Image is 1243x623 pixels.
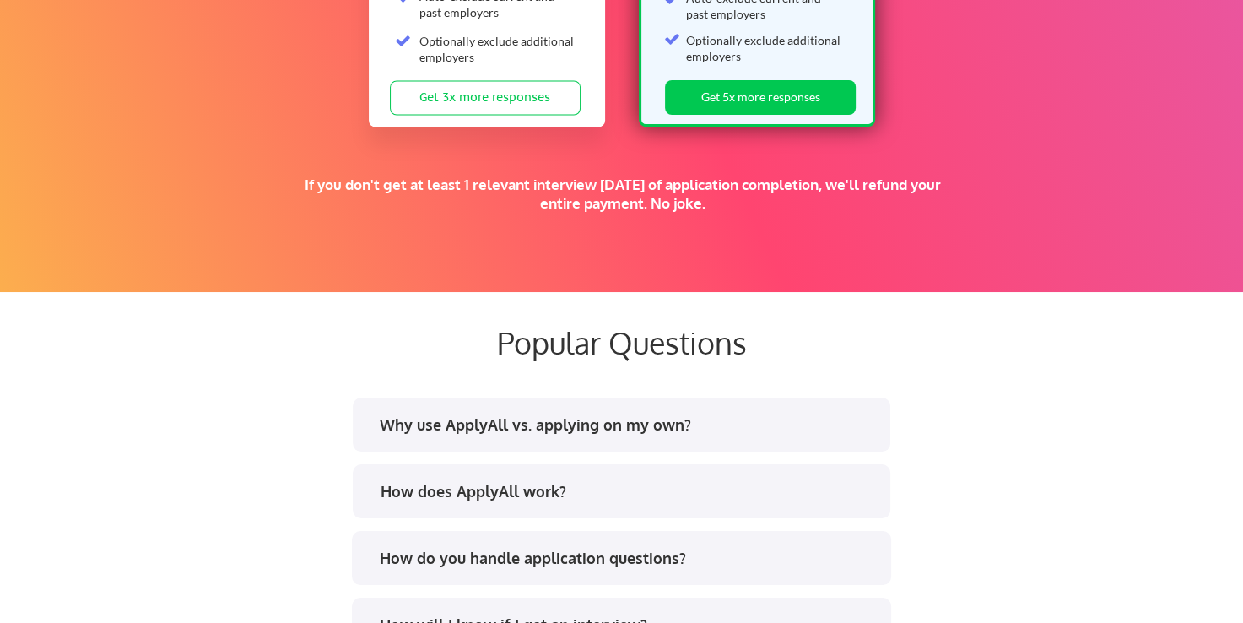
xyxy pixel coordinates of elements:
div: Optionally exclude additional employers [419,33,576,66]
button: Get 5x more responses [665,80,856,115]
button: Get 3x more responses [390,80,581,115]
div: Popular Questions [217,323,1027,360]
div: How does ApplyAll work? [381,480,876,501]
div: Why use ApplyAll vs. applying on my own? [379,414,874,435]
div: How do you handle application questions? [380,547,875,568]
div: If you don't get at least 1 relevant interview [DATE] of application completion, we'll refund you... [294,175,951,212]
div: Optionally exclude additional employers [686,32,843,65]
